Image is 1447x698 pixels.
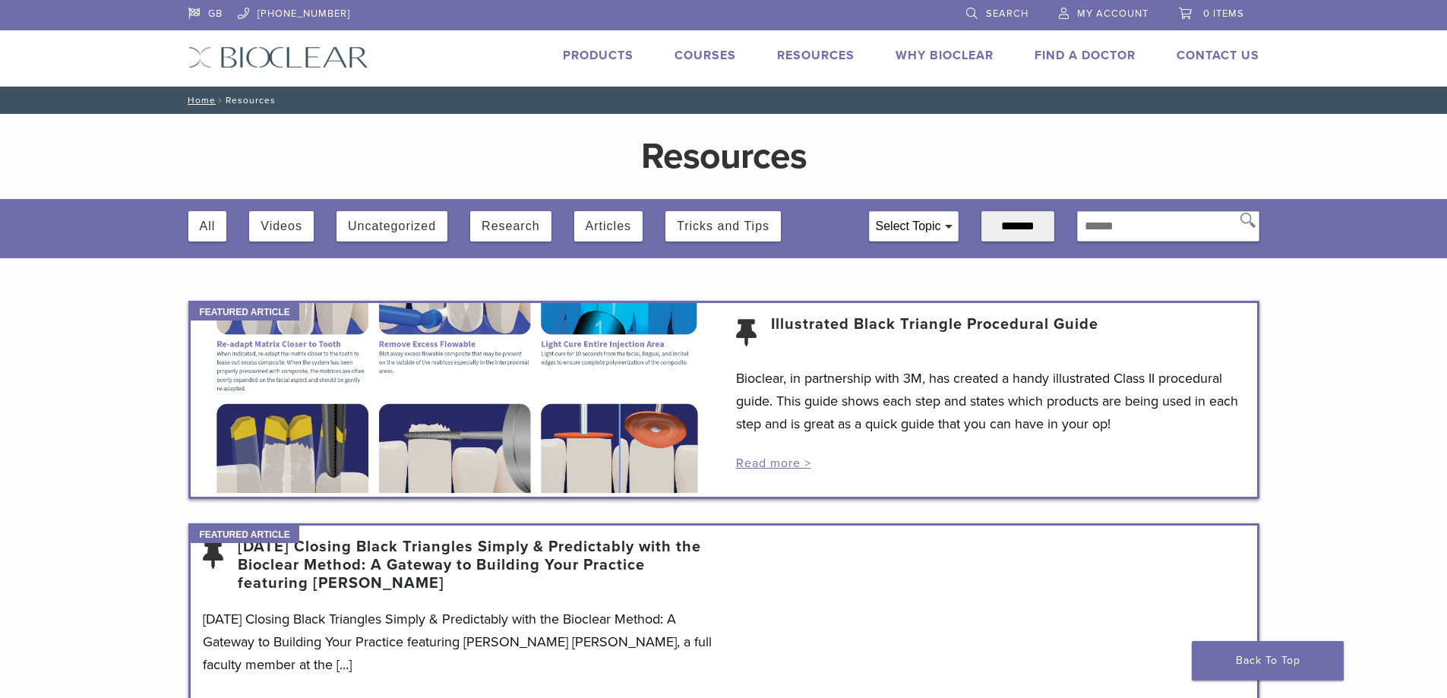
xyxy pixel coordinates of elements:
[736,367,1245,435] p: Bioclear, in partnership with 3M, has created a handy illustrated Class II procedural guide. This...
[563,48,633,63] a: Products
[675,48,736,63] a: Courses
[677,211,769,242] button: Tricks and Tips
[586,211,631,242] button: Articles
[986,8,1028,20] span: Search
[216,96,226,104] span: /
[183,95,216,106] a: Home
[771,315,1098,352] a: Illustrated Black Triangle Procedural Guide
[261,211,302,242] button: Videos
[1203,8,1244,20] span: 0 items
[203,608,712,676] p: [DATE] Closing Black Triangles Simply & Predictably with the Bioclear Method: A Gateway to Buildi...
[177,87,1271,114] nav: Resources
[1192,641,1344,681] a: Back To Top
[1035,48,1136,63] a: Find A Doctor
[348,211,436,242] button: Uncategorized
[870,212,958,241] div: Select Topic
[200,211,216,242] button: All
[1077,8,1148,20] span: My Account
[371,138,1077,175] h1: Resources
[188,46,368,68] img: Bioclear
[777,48,855,63] a: Resources
[736,456,811,471] a: Read more >
[896,48,994,63] a: Why Bioclear
[1177,48,1259,63] a: Contact Us
[238,538,712,592] a: [DATE] Closing Black Triangles Simply & Predictably with the Bioclear Method: A Gateway to Buildi...
[482,211,539,242] button: Research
